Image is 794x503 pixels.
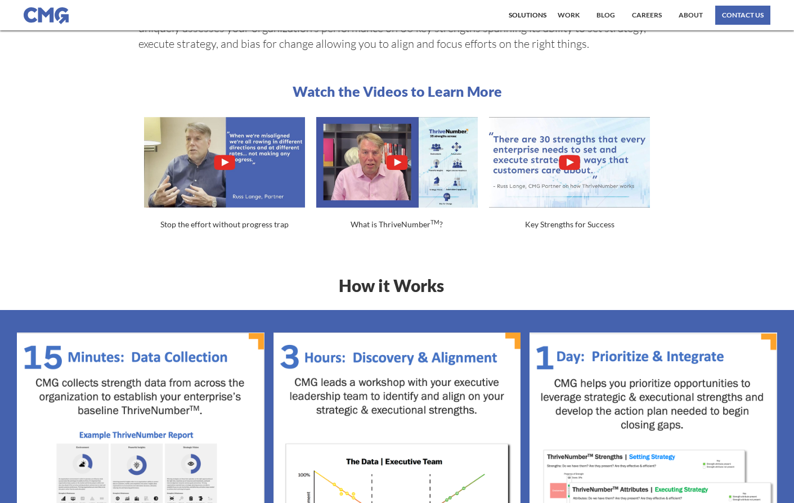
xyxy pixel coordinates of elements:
a: open lightbox [144,117,306,219]
sup: TM [430,219,439,226]
div: Stop the effort without progress trap [160,219,289,230]
a: work [555,6,582,25]
div: Key Strengths for Success [525,219,614,230]
h2: Watch the Videos to Learn More [293,86,502,97]
a: BLOG [594,6,618,25]
a: Careers [629,6,665,25]
a: open lightbox [316,117,478,219]
a: About [676,6,706,25]
a: open lightbox [489,117,651,219]
div: What is ThriveNumber ? [351,219,443,230]
div: Contact us [722,12,764,19]
h1: How it Works [17,275,777,295]
div: Solutions [509,12,546,19]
